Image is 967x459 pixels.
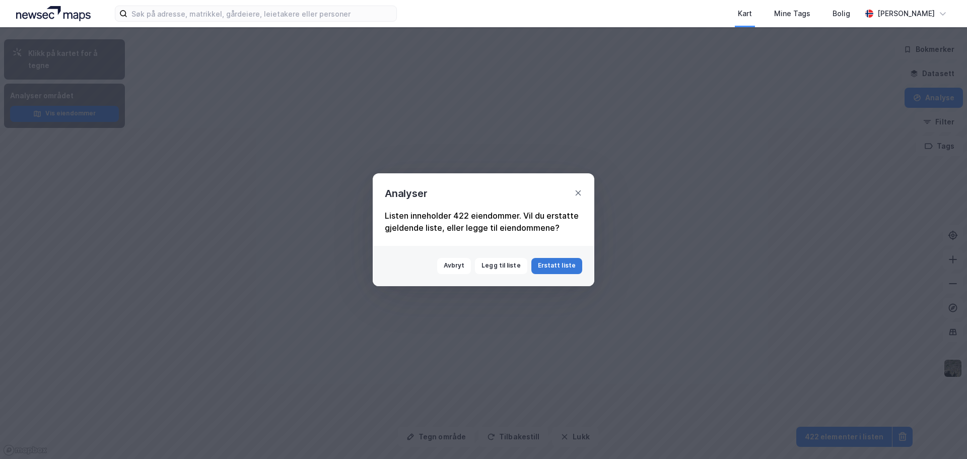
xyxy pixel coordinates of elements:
[877,8,935,20] div: [PERSON_NAME]
[16,6,91,21] img: logo.a4113a55bc3d86da70a041830d287a7e.svg
[833,8,850,20] div: Bolig
[774,8,810,20] div: Mine Tags
[738,8,752,20] div: Kart
[385,210,582,234] div: Listen inneholder 422 eiendommer. Vil du erstatte gjeldende liste, eller legge til eiendommene?
[917,411,967,459] iframe: Chat Widget
[531,258,582,274] button: Erstatt liste
[385,185,427,202] div: Analyser
[127,6,396,21] input: Søk på adresse, matrikkel, gårdeiere, leietakere eller personer
[917,411,967,459] div: Kontrollprogram for chat
[475,258,527,274] button: Legg til liste
[437,258,471,274] button: Avbryt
